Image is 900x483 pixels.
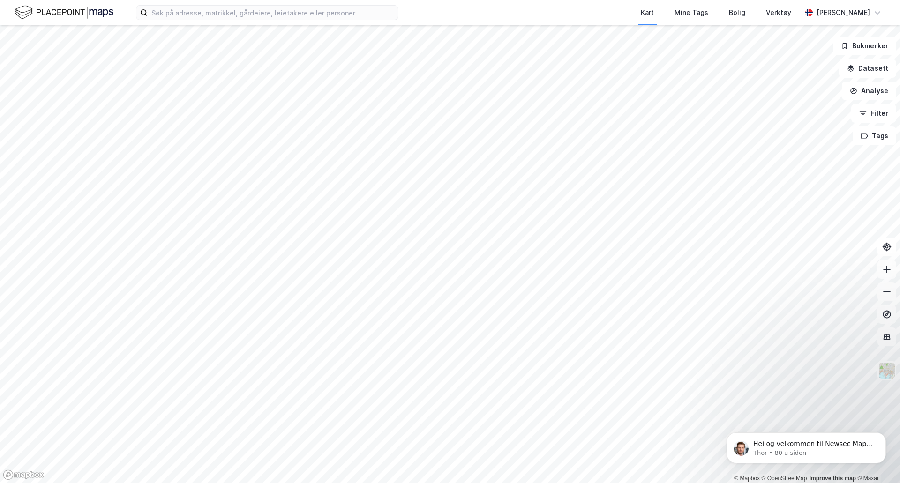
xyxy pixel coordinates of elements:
[712,413,900,478] iframe: Intercom notifications melding
[3,469,44,480] a: Mapbox homepage
[853,126,896,145] button: Tags
[729,7,745,18] div: Bolig
[641,7,654,18] div: Kart
[842,82,896,100] button: Analyse
[833,37,896,55] button: Bokmerker
[839,59,896,78] button: Datasett
[15,4,113,21] img: logo.f888ab2527a4732fd821a326f86c7f29.svg
[810,475,856,482] a: Improve this map
[762,475,807,482] a: OpenStreetMap
[766,7,791,18] div: Verktøy
[148,6,398,20] input: Søk på adresse, matrikkel, gårdeiere, leietakere eller personer
[734,475,760,482] a: Mapbox
[675,7,708,18] div: Mine Tags
[851,104,896,123] button: Filter
[817,7,870,18] div: [PERSON_NAME]
[878,362,896,379] img: Z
